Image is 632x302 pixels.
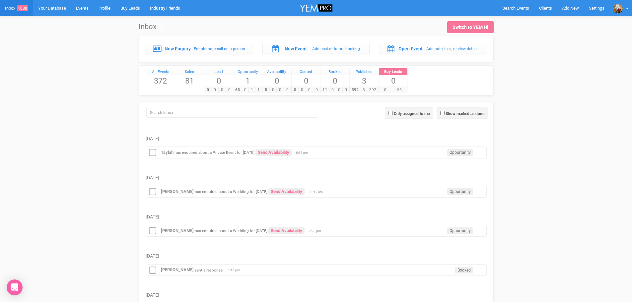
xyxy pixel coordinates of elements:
a: New Enquiry For phone, email or in-person [146,43,253,55]
h5: [DATE] [146,136,487,141]
span: 0 [298,87,306,93]
span: 0 [313,87,320,93]
a: Send Availability [268,227,305,234]
a: [PERSON_NAME] [161,267,194,272]
span: 81 [175,75,204,87]
span: 0 [204,87,212,93]
span: 7:28 pm [309,229,325,233]
a: Lead [204,68,233,76]
span: 1 [255,87,262,93]
span: 392 [367,87,379,93]
span: 8:35 pm [296,151,313,155]
a: All Events [146,68,175,76]
a: Send Availability [255,149,292,156]
span: 0 [262,75,291,87]
span: 0 [226,87,233,93]
span: Opportunity [447,227,473,234]
span: 1:46 pm [228,268,245,272]
label: New Enquiry [165,45,191,52]
a: Sales [175,68,204,76]
span: 0 [320,75,349,87]
span: 0 [342,87,349,93]
a: Taylah [161,150,174,155]
span: Search Events [502,6,529,11]
a: [PERSON_NAME] [161,228,194,233]
span: 0 [336,87,343,93]
a: [PERSON_NAME] [161,189,194,194]
span: Clients [539,6,552,11]
span: 3 [350,75,379,87]
span: 0 [211,87,219,93]
h5: [DATE] [146,175,487,180]
small: Add past or future booking [312,46,360,51]
a: Quoted [292,68,320,76]
span: 11 [320,87,329,93]
span: 0 [284,87,291,93]
span: 392 [349,87,361,93]
small: has enquired about a Private Event for [DATE] [175,150,254,155]
span: 5 [262,87,270,93]
div: Switch to YEM Hi [453,24,488,30]
span: Opportunity [447,149,473,156]
a: Availability [262,68,291,76]
small: has enquired about a Wedding for [DATE] [195,189,267,194]
span: Booked [455,267,473,273]
label: Open Event [398,45,423,52]
label: Only assigned to me [394,111,430,117]
span: 0 [379,87,392,93]
span: Add New [562,6,579,11]
span: 0 [204,75,233,87]
div: Open Intercom Messenger [7,279,23,295]
span: 0 [218,87,226,93]
a: Open Event Add note, task, or view details [380,43,487,55]
span: 0 [291,87,299,93]
span: 11:12 am [309,190,325,194]
a: Booked [320,68,349,76]
a: Opportunity [233,68,262,76]
span: 372 [146,75,175,87]
a: Published [350,68,379,76]
a: Switch to YEM Hi [447,21,494,33]
span: 0 [306,87,313,93]
a: Buy Leads [379,68,408,76]
small: For phone, email or in-person [194,46,245,51]
span: 58 [392,87,408,93]
span: 0 [269,87,277,93]
h1: Inbox [139,23,164,31]
small: sent a response: [195,268,224,272]
span: 0 [379,75,408,87]
span: 0 [276,87,284,93]
h5: [DATE] [146,214,487,219]
span: Opportunity [447,188,473,195]
small: Add note, task, or view details [426,46,478,51]
span: 3 [361,87,368,93]
label: Show marked as done [446,111,484,117]
img: open-uri20200520-4-1r8dlr4 [613,4,623,14]
span: 1080 [17,5,28,11]
a: New Event Add past or future booking [262,43,370,55]
h5: [DATE] [146,293,487,298]
span: 65 [233,87,242,93]
input: Search Inbox [146,108,318,118]
label: New Event [285,45,307,52]
a: Send Availability [268,188,305,195]
span: 0 [329,87,336,93]
span: 1 [248,87,255,93]
span: 0 [292,75,320,87]
span: 1 [233,75,262,87]
h5: [DATE] [146,254,487,259]
small: has enquired about a Wedding for [DATE] [195,228,267,233]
